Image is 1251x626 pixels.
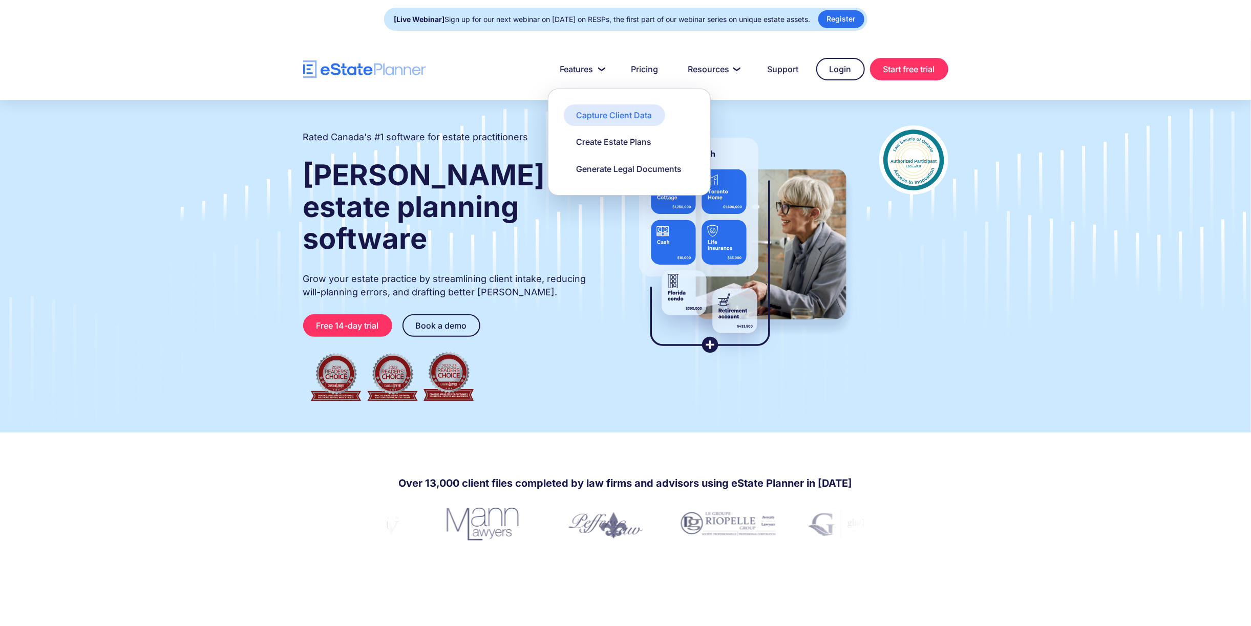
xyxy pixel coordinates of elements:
[394,12,811,27] div: Sign up for our next webinar on [DATE] on RESPs, the first part of our webinar series on unique e...
[303,60,426,78] a: home
[676,59,750,79] a: Resources
[577,136,652,147] div: Create Estate Plans
[564,131,665,153] a: Create Estate Plans
[303,158,605,256] strong: [PERSON_NAME] and estate planning software
[755,59,811,79] a: Support
[816,58,865,80] a: Login
[303,272,606,299] p: Grow your estate practice by streamlining client intake, reducing will-planning errors, and draft...
[619,59,671,79] a: Pricing
[303,314,392,337] a: Free 14-day trial
[818,10,864,28] a: Register
[577,110,652,121] div: Capture Client Data
[627,125,859,366] img: estate planner showing wills to their clients, using eState Planner, a leading estate planning so...
[564,158,695,180] a: Generate Legal Documents
[303,131,528,144] h2: Rated Canada's #1 software for estate practitioners
[564,104,665,126] a: Capture Client Data
[394,15,445,24] strong: [Live Webinar]
[548,59,614,79] a: Features
[577,163,682,175] div: Generate Legal Documents
[399,476,853,490] h4: Over 13,000 client files completed by law firms and advisors using eState Planner in [DATE]
[870,58,948,80] a: Start free trial
[402,314,480,337] a: Book a demo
